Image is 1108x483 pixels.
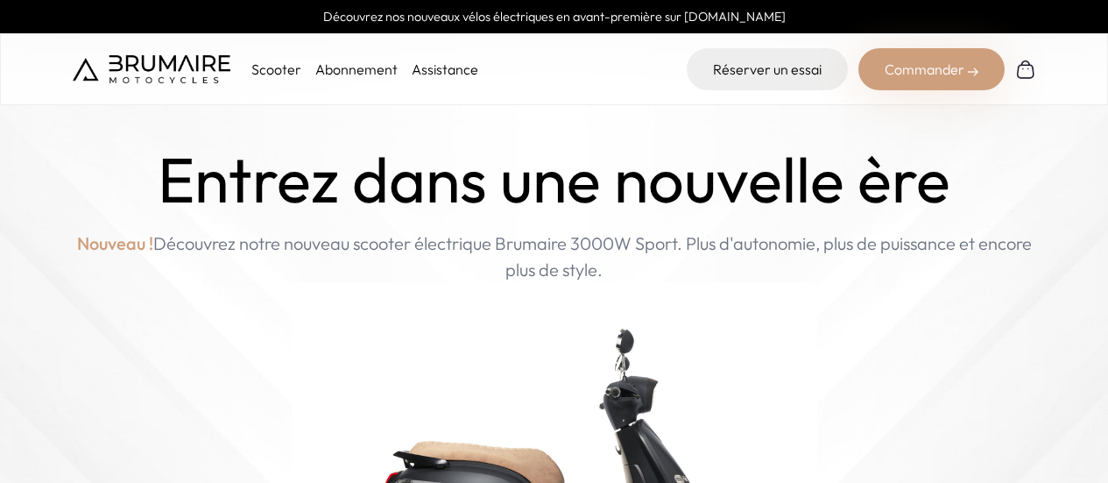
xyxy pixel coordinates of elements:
[687,48,848,90] a: Réserver un essai
[77,231,153,257] span: Nouveau !
[73,55,230,83] img: Brumaire Motocycles
[73,231,1036,283] p: Découvrez notre nouveau scooter électrique Brumaire 3000W Sport. Plus d'autonomie, plus de puissa...
[858,48,1005,90] div: Commander
[315,60,398,78] a: Abonnement
[158,144,950,217] h1: Entrez dans une nouvelle ère
[251,59,301,80] p: Scooter
[412,60,478,78] a: Assistance
[1015,59,1036,80] img: Panier
[968,67,978,77] img: right-arrow-2.png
